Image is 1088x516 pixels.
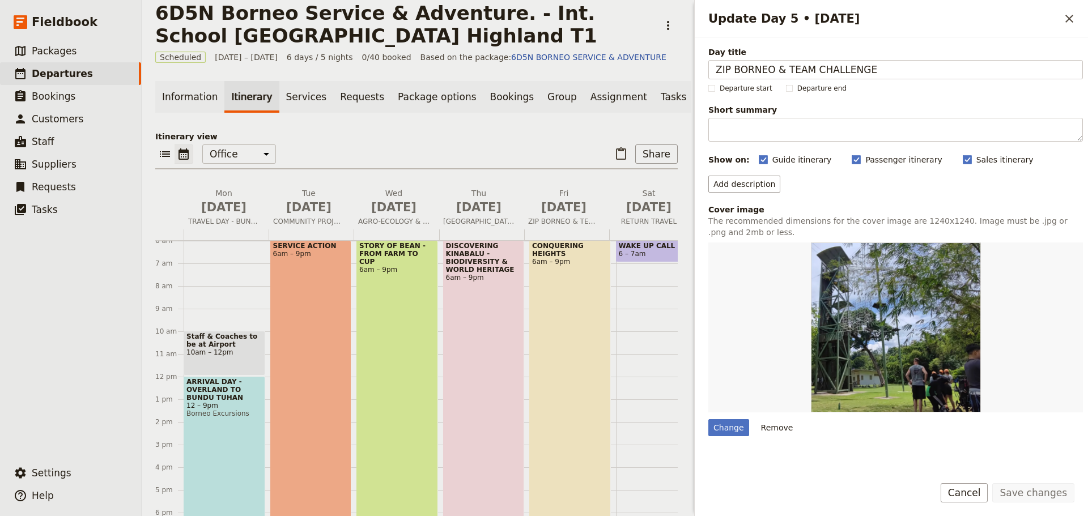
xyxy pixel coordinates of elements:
[175,144,193,164] button: Calendar view
[186,332,262,348] span: Staff & Coaches to be at Airport
[155,144,175,164] button: List view
[186,410,262,417] span: Borneo Excursions
[188,199,260,216] span: [DATE]
[155,349,184,359] div: 11 am
[186,348,262,356] span: 10am – 12pm
[708,463,1083,486] h3: Inclusions
[155,52,206,63] span: Scheduled
[708,176,780,193] button: Add description
[524,217,604,226] span: ZIP BORNEO & TEAM CHALLENGE
[613,199,685,216] span: [DATE]
[358,199,430,216] span: [DATE]
[439,217,519,226] span: [GEOGRAPHIC_DATA]
[359,242,435,266] span: STORY OF BEAN - FROM FARM TO CUP
[708,419,749,436] div: Change
[708,118,1083,142] textarea: Short summary
[32,136,54,147] span: Staff
[287,52,353,63] span: 6 days / 5 nights
[32,159,76,170] span: Suppliers
[186,402,262,410] span: 12 – 9pm
[155,131,678,142] p: Itinerary view
[443,187,515,216] h2: Thu
[184,331,265,376] div: Staff & Coaches to be at Airport10am – 12pm
[273,250,349,258] span: 6am – 9pm
[609,187,694,229] button: Sat [DATE]RETURN TRAVEL
[613,187,685,216] h2: Sat
[32,14,97,31] span: Fieldbook
[32,467,71,479] span: Settings
[155,485,184,494] div: 5 pm
[273,187,345,216] h2: Tue
[708,215,1083,238] p: The recommended dimensions for the cover image are 1240x1240. Image must be .jpg or .png and 2mb ...
[532,258,608,266] span: 6am – 9pm
[797,84,847,93] span: Departure end
[609,217,689,226] span: RETURN TRAVEL
[359,266,435,274] span: 6am – 9pm
[616,240,698,262] div: WAKE UP CALL6 – 7am
[273,242,349,250] span: SERVICE ACTION
[358,187,430,216] h2: Wed
[155,327,184,336] div: 10 am
[658,16,678,35] button: Actions
[155,282,184,291] div: 8 am
[483,81,541,113] a: Bookings
[584,81,654,113] a: Assignment
[528,199,600,216] span: [DATE]
[184,217,264,226] span: TRAVEL DAY - BUNDU TUHAN
[186,378,262,402] span: ARRIVAL DAY - OVERLAND TO BUNDU TUHAN
[446,274,522,282] span: 6am – 9pm
[541,81,584,113] a: Group
[992,483,1074,502] button: Save changes
[708,154,750,165] div: Show on:
[188,187,260,216] h2: Mon
[32,113,83,125] span: Customers
[772,154,832,165] span: Guide itinerary
[32,45,76,57] span: Packages
[32,490,54,501] span: Help
[32,204,58,215] span: Tasks
[528,187,600,216] h2: Fri
[32,91,75,102] span: Bookings
[654,81,694,113] a: Tasks
[215,52,278,63] span: [DATE] – [DATE]
[32,68,93,79] span: Departures
[611,144,631,164] button: Paste itinerary item
[333,81,391,113] a: Requests
[155,259,184,268] div: 7 am
[708,46,1083,58] span: Day title
[619,242,695,250] span: WAKE UP CALL
[155,81,224,113] a: Information
[155,372,184,381] div: 12 pm
[619,250,646,258] span: 6 – 7am
[184,187,269,229] button: Mon [DATE]TRAVEL DAY - BUNDU TUHAN
[155,440,184,449] div: 3 pm
[708,104,1083,116] span: Short summary
[635,144,678,164] button: Share
[1060,9,1079,28] button: Close drawer
[976,154,1034,165] span: Sales itinerary
[511,53,666,62] a: 6D5N BORNEO SERVICE & ADVENTURE
[524,187,609,229] button: Fri [DATE]ZIP BORNEO & TEAM CHALLENGE
[446,242,522,274] span: DISCOVERING KINABALU - BIODIVERSITY & WORLD HERITAGE
[708,60,1083,79] input: Day title
[420,52,666,63] span: Based on the package:
[155,463,184,472] div: 4 pm
[443,199,515,216] span: [DATE]
[354,217,434,226] span: AGRO-ECOLOGY & COMMUNITY PROJECT
[708,204,1083,215] div: Cover image
[269,187,354,229] button: Tue [DATE]COMMUNITY PROJECT
[32,181,76,193] span: Requests
[155,236,184,245] div: 6 am
[756,419,798,436] button: Remove
[155,2,652,47] h1: 6D5N Borneo Service & Adventure. - Int. School [GEOGRAPHIC_DATA] Highland T1
[865,154,942,165] span: Passenger itinerary
[279,81,334,113] a: Services
[155,395,184,404] div: 1 pm
[155,417,184,427] div: 2 pm
[720,84,772,93] span: Departure start
[354,187,439,229] button: Wed [DATE]AGRO-ECOLOGY & COMMUNITY PROJECT
[439,187,524,229] button: Thu [DATE][GEOGRAPHIC_DATA]
[155,304,184,313] div: 9 am
[708,10,1060,27] h2: Update Day 5 • [DATE]
[532,242,608,258] span: CONQUERING HEIGHTS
